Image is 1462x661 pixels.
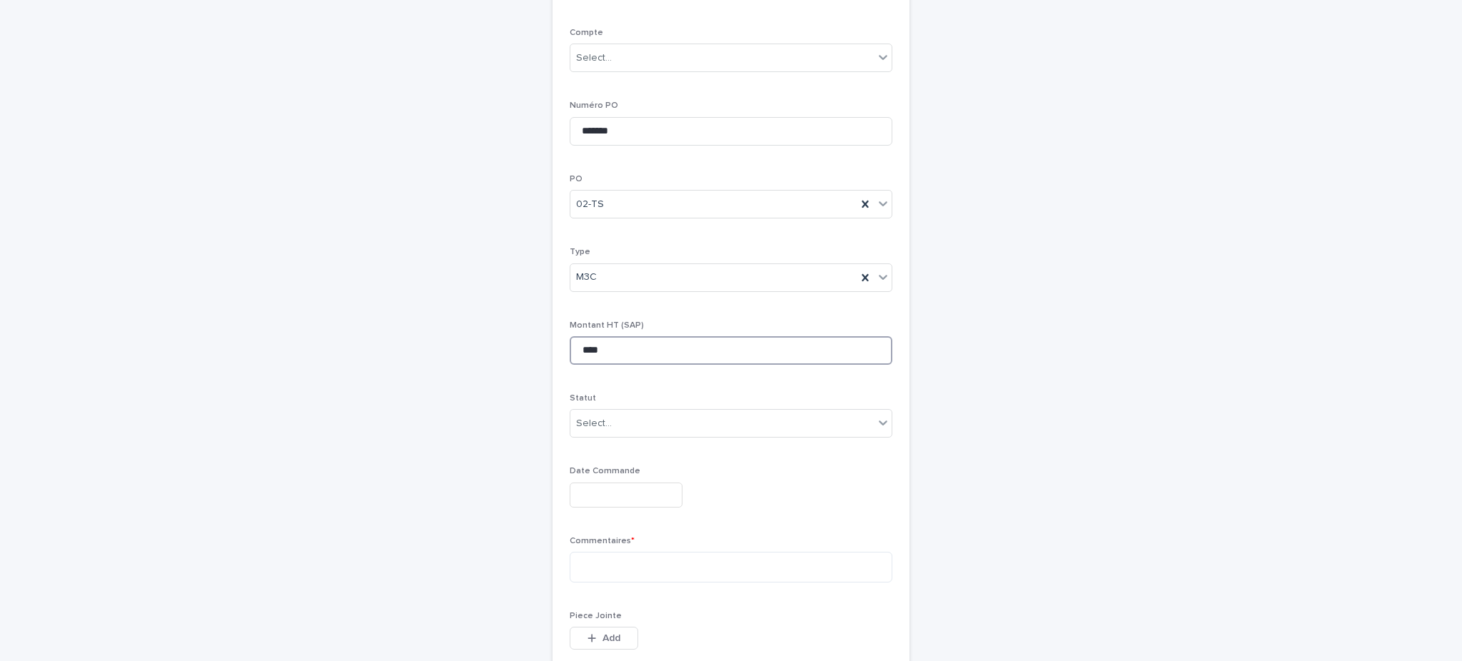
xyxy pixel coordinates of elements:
[576,416,612,431] div: Select...
[576,197,604,212] span: 02-TS
[570,175,583,183] span: PO
[570,29,603,37] span: Compte
[570,467,640,475] span: Date Commande
[570,101,618,110] span: Numéro PO
[603,633,620,643] span: Add
[570,627,638,650] button: Add
[570,612,622,620] span: Piece Jointe
[570,537,635,545] span: Commentaires
[576,51,612,66] div: Select...
[576,270,597,285] span: M3C
[570,394,596,403] span: Statut
[570,248,590,256] span: Type
[570,321,644,330] span: Montant HT (SAP)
